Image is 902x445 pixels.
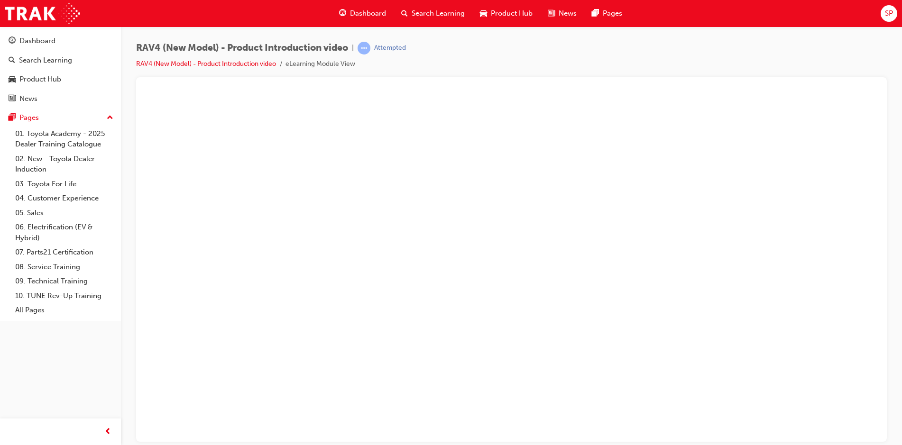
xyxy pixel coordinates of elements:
[4,52,117,69] a: Search Learning
[11,220,117,245] a: 06. Electrification (EV & Hybrid)
[4,109,117,127] button: Pages
[19,55,72,66] div: Search Learning
[4,90,117,108] a: News
[11,289,117,303] a: 10. TUNE Rev-Up Training
[559,8,577,19] span: News
[603,8,622,19] span: Pages
[491,8,533,19] span: Product Hub
[9,114,16,122] span: pages-icon
[352,43,354,54] span: |
[4,30,117,109] button: DashboardSearch LearningProduct HubNews
[285,59,355,70] li: eLearning Module View
[11,191,117,206] a: 04. Customer Experience
[11,274,117,289] a: 09. Technical Training
[19,93,37,104] div: News
[472,4,540,23] a: car-iconProduct Hub
[9,37,16,45] span: guage-icon
[9,56,15,65] span: search-icon
[19,74,61,85] div: Product Hub
[480,8,487,19] span: car-icon
[11,303,117,318] a: All Pages
[9,95,16,103] span: news-icon
[11,127,117,152] a: 01. Toyota Academy - 2025 Dealer Training Catalogue
[592,8,599,19] span: pages-icon
[11,177,117,191] a: 03. Toyota For Life
[4,71,117,88] a: Product Hub
[394,4,472,23] a: search-iconSearch Learning
[107,112,113,124] span: up-icon
[9,75,16,84] span: car-icon
[11,152,117,177] a: 02. New - Toyota Dealer Induction
[331,4,394,23] a: guage-iconDashboard
[339,8,346,19] span: guage-icon
[374,44,406,53] div: Attempted
[5,3,80,24] img: Trak
[401,8,408,19] span: search-icon
[19,112,39,123] div: Pages
[350,8,386,19] span: Dashboard
[11,245,117,260] a: 07. Parts21 Certification
[11,260,117,274] a: 08. Service Training
[104,426,111,438] span: prev-icon
[885,8,893,19] span: SP
[584,4,630,23] a: pages-iconPages
[358,42,370,54] span: learningRecordVerb_ATTEMPT-icon
[11,206,117,220] a: 05. Sales
[548,8,555,19] span: news-icon
[412,8,465,19] span: Search Learning
[4,32,117,50] a: Dashboard
[881,5,897,22] button: SP
[136,43,348,54] span: RAV4 (New Model) - Product Introduction video
[540,4,584,23] a: news-iconNews
[19,36,55,46] div: Dashboard
[136,60,276,68] a: RAV4 (New Model) - Product Introduction video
